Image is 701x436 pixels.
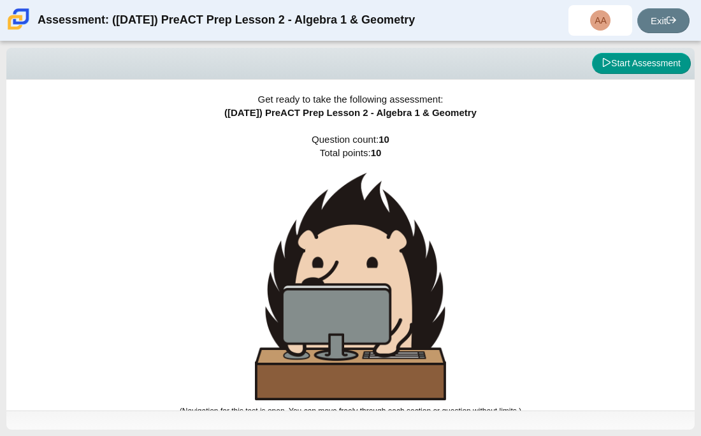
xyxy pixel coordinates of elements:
div: Assessment: ([DATE]) PreACT Prep Lesson 2 - Algebra 1 & Geometry [38,5,415,36]
a: Exit [637,8,690,33]
small: (Navigation for this test is open. You can move freely through each section or question without l... [180,407,521,416]
img: hedgehog-behind-computer-large.png [255,173,446,400]
span: Question count: Total points: [180,134,521,416]
b: 10 [371,147,382,158]
img: Carmen School of Science & Technology [5,6,32,33]
span: ([DATE]) PreACT Prep Lesson 2 - Algebra 1 & Geometry [224,107,477,118]
b: 10 [379,134,389,145]
span: Get ready to take the following assessment: [258,94,444,105]
button: Start Assessment [592,53,691,75]
a: Carmen School of Science & Technology [5,24,32,34]
span: AA [595,16,607,25]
